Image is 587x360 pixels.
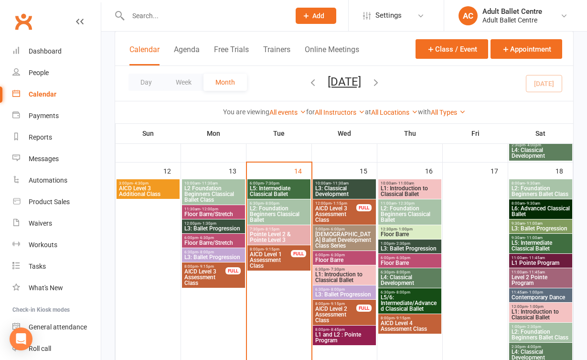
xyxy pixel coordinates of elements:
[380,256,439,260] span: 6:00pm
[184,207,243,211] span: 11:30am
[491,163,508,178] div: 17
[12,234,101,256] a: Workouts
[380,246,439,251] span: L3: Ballet Progression
[482,7,542,16] div: Adult Ballet Centre
[356,204,372,211] div: FULL
[395,290,410,295] span: - 8:00pm
[375,5,402,26] span: Settings
[198,250,214,254] span: - 8:00pm
[184,250,243,254] span: 6:30pm
[249,251,291,269] span: AICD Level 1 Assessment Class
[249,201,309,206] span: 6:30pm
[380,206,439,223] span: L2: Foundation Beginners Classical Ballet
[116,123,181,143] th: Sun
[418,108,431,116] strong: with
[198,236,214,240] span: - 6:30pm
[264,247,279,251] span: - 9:15pm
[29,284,63,292] div: What's New
[29,241,57,249] div: Workouts
[395,270,410,274] span: - 8:00pm
[511,270,570,274] span: 11:00am
[371,109,418,116] a: All Locations
[118,181,178,185] span: 3:00pm
[525,345,541,349] span: - 4:00pm
[315,257,374,263] span: Floor Barre
[118,185,178,197] span: AICD Level 3 Additional Class
[184,254,243,260] span: L3: Ballet Progression
[511,201,570,206] span: 8:00am
[184,221,243,226] span: 12:00pm
[12,170,101,191] a: Automations
[184,226,243,231] span: L3: Ballet Progression
[12,338,101,360] a: Roll call
[312,123,377,143] th: Wed
[264,227,279,231] span: - 8:15pm
[315,109,365,116] a: All Instructors
[29,155,59,163] div: Messages
[380,181,439,185] span: 10:00am
[525,143,541,147] span: - 4:00pm
[511,185,570,197] span: L2: Foundation Beginners Ballet Class
[315,206,357,223] span: AICD Level 3 Assessment Class
[525,236,543,240] span: - 11:00am
[128,74,164,91] button: Day
[249,181,309,185] span: 6:00pm
[29,90,56,98] div: Calendar
[380,295,439,312] span: L5/6: Intermediate/Advanced Classical Ballet
[511,206,570,217] span: L6: Advanced Classical Ballet
[377,123,443,143] th: Thu
[380,320,439,332] span: AICD Level 4 Assessment Class
[329,302,345,306] span: - 9:15pm
[11,10,35,33] a: Clubworx
[181,123,246,143] th: Mon
[12,148,101,170] a: Messages
[511,295,570,300] span: Contemporary Dance
[12,213,101,234] a: Waivers
[312,12,324,20] span: Add
[29,219,52,227] div: Waivers
[329,253,345,257] span: - 6:30pm
[12,277,101,299] a: What's New
[511,143,570,147] span: 2:30pm
[12,316,101,338] a: General attendance kiosk mode
[365,108,371,116] strong: at
[511,325,570,329] span: 1:00pm
[294,163,311,178] div: 14
[315,292,374,297] span: L3: Ballet Progression
[291,250,306,257] div: FULL
[380,227,439,231] span: 12:30pm
[380,274,439,286] span: L4: Classical Development
[129,45,160,65] button: Calendar
[511,309,570,320] span: L1: Introduction to Classical Ballet
[249,185,309,197] span: L5: Intermediate Classical Ballet
[491,39,562,59] button: Appointment
[249,227,309,231] span: 7:30pm
[511,226,570,231] span: L3: Ballet Progression
[305,45,359,65] button: Online Meetings
[200,181,218,185] span: - 11:30am
[315,272,374,283] span: L1: Introduction to Classical Ballet
[511,329,570,340] span: L2: Foundation Beginners Ballet Class
[223,108,269,116] strong: You are viewing
[29,69,49,76] div: People
[329,227,345,231] span: - 6:00pm
[12,84,101,105] a: Calendar
[380,185,439,197] span: L1: Introduction to Classical Ballet
[12,62,101,84] a: People
[511,240,570,251] span: L5: Intermediate Classical Ballet
[527,256,545,260] span: - 11:45am
[511,345,570,349] span: 2:30pm
[511,260,570,266] span: L1 Pointe Program
[315,253,374,257] span: 6:00pm
[380,270,439,274] span: 6:30pm
[525,221,543,226] span: - 11:00am
[198,264,214,269] span: - 9:15pm
[264,181,279,185] span: - 7:30pm
[174,45,200,65] button: Agenda
[225,267,241,274] div: FULL
[380,241,439,246] span: 1:00pm
[184,185,243,203] span: L2 Foundation Beginners Classical Ballet Class
[380,260,439,266] span: Floor Barre
[315,267,374,272] span: 6:30pm
[459,6,478,25] div: AC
